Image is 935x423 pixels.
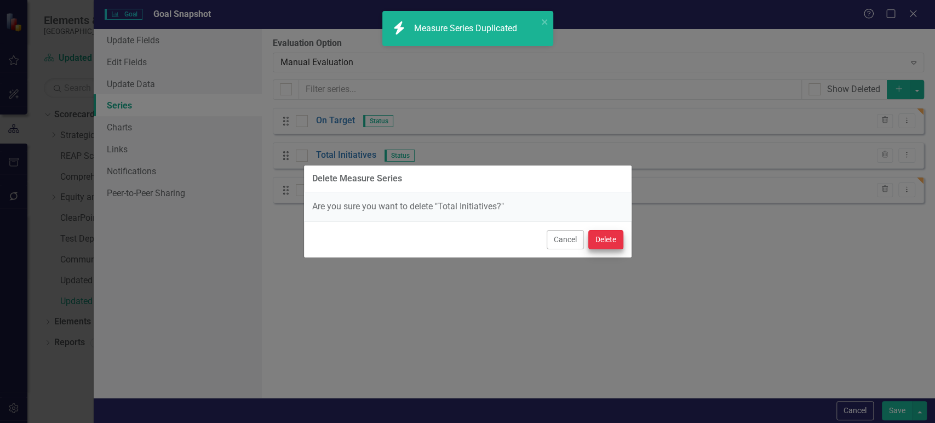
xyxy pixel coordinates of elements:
div: Measure Series Duplicated [414,22,520,35]
span: Are you sure you want to delete "Total Initiatives?" [312,201,504,211]
button: close [541,15,549,28]
button: Delete [588,230,623,249]
div: Delete Measure Series [312,174,402,184]
button: Cancel [547,230,584,249]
